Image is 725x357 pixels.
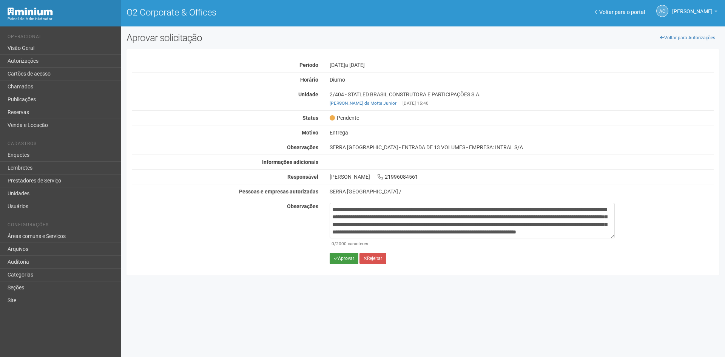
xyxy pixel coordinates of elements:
[595,9,645,15] a: Voltar para o portal
[359,253,386,264] button: Rejeitar
[330,188,714,195] div: SERRA [GEOGRAPHIC_DATA] /
[8,15,115,22] div: Painel do Administrador
[332,240,613,247] div: /2000 caracteres
[324,76,719,83] div: Diurno
[324,129,719,136] div: Entrega
[287,174,318,180] strong: Responsável
[8,34,115,42] li: Operacional
[332,241,334,246] span: 0
[324,62,719,68] div: [DATE]
[287,144,318,150] strong: Observações
[8,8,53,15] img: Minium
[672,1,713,14] span: Ana Carla de Carvalho Silva
[262,159,318,165] strong: Informações adicionais
[656,32,719,43] a: Voltar para Autorizações
[302,115,318,121] strong: Status
[330,100,396,106] a: [PERSON_NAME] da Motta Junior
[330,114,359,121] span: Pendente
[330,253,358,264] button: Aprovar
[400,100,401,106] span: |
[126,32,417,43] h2: Aprovar solicitação
[672,9,717,15] a: [PERSON_NAME]
[324,144,719,151] div: SERRA [GEOGRAPHIC_DATA] - ENTRADA DE 13 VOLUMES - EMPRESA: INTRAL S/A
[287,203,318,209] strong: Observações
[330,100,714,107] div: [DATE] 15:40
[300,77,318,83] strong: Horário
[324,91,719,107] div: 2/404 - STATLED BRASIL CONSTRUTORA E PARTICIPAÇÕES S.A.
[299,62,318,68] strong: Período
[656,5,668,17] a: AC
[126,8,417,17] h1: O2 Corporate & Offices
[8,141,115,149] li: Cadastros
[298,91,318,97] strong: Unidade
[8,222,115,230] li: Configurações
[239,189,318,195] strong: Pessoas e empresas autorizadas
[345,62,365,68] span: a [DATE]
[302,130,318,136] strong: Motivo
[324,173,719,180] div: [PERSON_NAME] 21996084561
